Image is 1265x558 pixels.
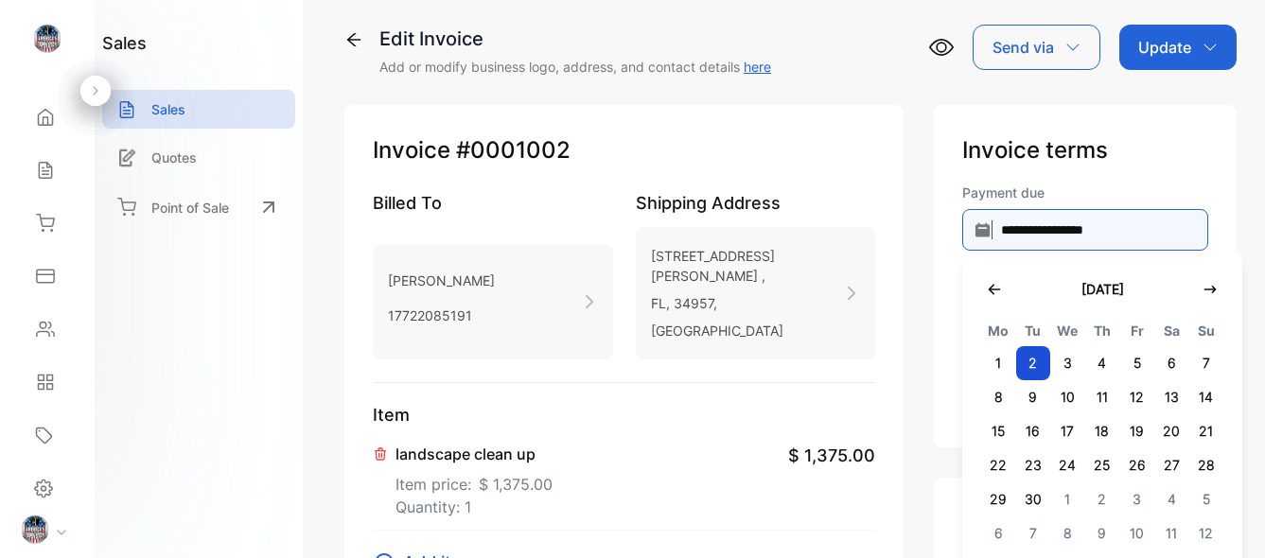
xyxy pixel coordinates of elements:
span: 9 [1085,516,1120,550]
span: We [1050,320,1085,342]
span: 3 [1119,482,1154,516]
button: Send via [973,25,1100,70]
span: Su [1188,320,1223,342]
button: Open LiveChat chat widget [15,8,72,64]
span: 12 [1119,380,1154,414]
span: 10 [1050,380,1085,414]
span: Fr [1119,320,1154,342]
span: 1 [1050,482,1085,516]
span: 14 [1188,380,1223,414]
p: Quotes [151,148,197,167]
span: 16 [1016,414,1051,448]
p: Item [373,402,875,427]
span: Mo [981,320,1016,342]
p: FL, 34957, [651,289,844,317]
h1: sales [102,30,147,56]
span: 8 [1050,516,1085,550]
span: $ 1,375.00 [788,443,875,468]
span: 25 [1085,448,1120,482]
span: 6 [981,516,1016,550]
p: Update [1138,36,1191,59]
img: profile [21,515,49,544]
span: 4 [1154,482,1189,516]
p: Add or modify business logo, address, and contact details [379,57,771,77]
span: 7 [1016,516,1051,550]
span: Tu [1016,320,1051,342]
span: 20 [1154,414,1189,448]
p: Sales [151,99,185,119]
span: 5 [1119,346,1154,380]
span: 30 [1016,482,1051,516]
span: 8 [981,380,1016,414]
span: 11 [1154,516,1189,550]
p: Invoice [373,133,875,167]
span: 17 [1050,414,1085,448]
p: landscape clean up [395,443,553,465]
span: 2 [1016,346,1051,380]
p: [PERSON_NAME] [388,267,495,294]
span: 28 [1188,448,1223,482]
span: 4 [1085,346,1120,380]
span: #0001002 [456,133,571,167]
span: 7 [1188,346,1223,380]
p: Billed To [373,190,613,216]
span: 26 [1119,448,1154,482]
span: 5 [1188,482,1223,516]
button: Update [1119,25,1237,70]
span: 6 [1154,346,1189,380]
p: Quantity: 1 [395,496,553,518]
span: 15 [981,414,1016,448]
span: 23 [1016,448,1051,482]
span: 18 [1085,414,1120,448]
img: logo [33,25,61,53]
p: Send via [993,36,1054,59]
span: 11 [1085,380,1120,414]
label: Payment due [962,183,1208,202]
a: here [744,59,771,75]
span: 3 [1050,346,1085,380]
a: Quotes [102,138,295,177]
span: 24 [1050,448,1085,482]
span: 9 [1016,380,1051,414]
p: Invoice terms [962,133,1208,167]
p: 17722085191 [388,302,495,329]
div: Edit Invoice [379,25,771,53]
button: [DATE] [1063,270,1143,308]
a: Sales [102,90,295,129]
span: 22 [981,448,1016,482]
span: Sa [1154,320,1189,342]
p: Point of Sale [151,198,229,218]
span: Th [1085,320,1120,342]
span: 1 [981,346,1016,380]
a: Point of Sale [102,186,295,228]
p: Item price: [395,465,553,496]
span: 13 [1154,380,1189,414]
span: 12 [1188,516,1223,550]
span: 10 [1119,516,1154,550]
span: 2 [1085,482,1120,516]
span: 29 [981,482,1016,516]
span: 19 [1119,414,1154,448]
p: [GEOGRAPHIC_DATA] [651,317,844,344]
span: 21 [1188,414,1223,448]
span: 27 [1154,448,1189,482]
span: $ 1,375.00 [479,473,553,496]
p: Shipping Address [636,190,876,216]
p: [STREET_ADDRESS][PERSON_NAME] , [651,242,844,289]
